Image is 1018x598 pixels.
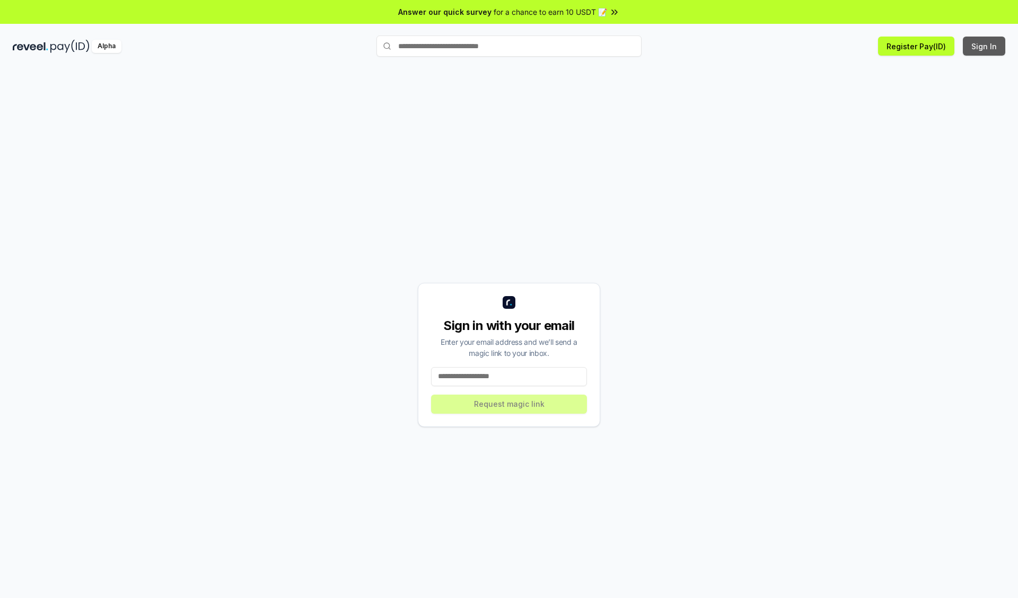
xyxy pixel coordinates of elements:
[494,6,607,17] span: for a chance to earn 10 USDT 📝
[13,40,48,53] img: reveel_dark
[878,37,954,56] button: Register Pay(ID)
[963,37,1005,56] button: Sign In
[398,6,492,17] span: Answer our quick survey
[503,296,515,309] img: logo_small
[92,40,121,53] div: Alpha
[50,40,90,53] img: pay_id
[431,336,587,359] div: Enter your email address and we’ll send a magic link to your inbox.
[431,317,587,334] div: Sign in with your email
